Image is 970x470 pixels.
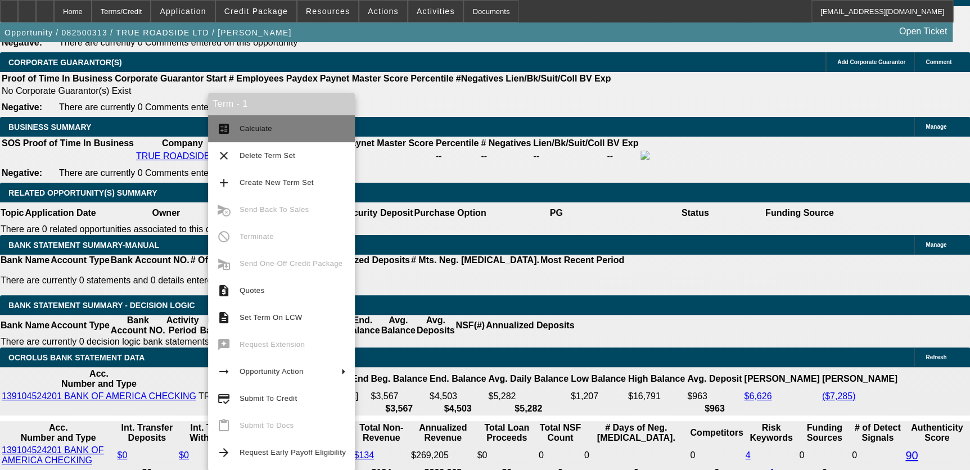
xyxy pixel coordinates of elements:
span: There are currently 0 Comments entered on this opportunity [59,102,297,112]
td: 0 [538,445,583,466]
b: Paynet Master Score [345,138,433,148]
a: 90 [905,449,918,462]
td: -- [533,150,605,162]
th: Bank Account NO. [110,255,190,266]
span: Opportunity Action [240,367,304,376]
span: BANK STATEMENT SUMMARY-MANUAL [8,241,159,250]
span: OCROLUS BANK STATEMENT DATA [8,353,145,362]
th: Funding Sources [798,422,850,444]
th: PG [486,202,625,224]
th: Total Loan Proceeds [476,422,536,444]
b: Lien/Bk/Suit/Coll [506,74,577,83]
p: There are currently 0 statements and 0 details entered on this opportunity [1,275,624,286]
td: $0 [476,445,536,466]
button: Credit Package [216,1,296,22]
td: $3,567 [370,391,427,402]
th: Security Deposit [341,202,413,224]
a: 139104524201 BANK OF AMERICA CHECKING [2,445,103,465]
b: Percentile [436,138,479,148]
td: $963 [687,391,742,402]
th: Annualized Revenue [410,422,476,444]
th: Avg. Deposit [687,368,742,390]
th: Owner [97,202,236,224]
th: Annualized Deposits [321,255,410,266]
th: Risk Keywords [745,422,797,444]
span: Actions [368,7,399,16]
a: TRUE ROADSIDE LTD [136,151,229,161]
th: Account Type [50,315,110,336]
span: Comment [926,59,951,65]
td: 0 [689,445,743,466]
a: $0 [118,450,128,460]
span: Calculate [240,124,272,133]
th: # Mts. Neg. [MEDICAL_DATA]. [410,255,540,266]
a: $134 [354,450,374,460]
mat-icon: description [217,311,231,324]
td: TRUE ROADSIDE LTD [198,391,292,402]
b: Company [162,138,203,148]
b: Paydex [286,74,318,83]
th: Acc. Number and Type [1,422,116,444]
th: Most Recent Period [540,255,625,266]
b: # Employees [229,74,284,83]
span: Opportunity / 082500313 / TRUE ROADSIDE LTD / [PERSON_NAME] [4,28,292,37]
mat-icon: arrow_right_alt [217,365,231,378]
span: Refresh [926,354,946,360]
span: Bank Statement Summary - Decision Logic [8,301,195,310]
a: 139104524201 BANK OF AMERICA CHECKING [2,391,196,401]
span: Set Term On LCW [240,313,302,322]
th: Sum of the Total NSF Count and Total Overdraft Fee Count from Ocrolus [538,422,583,444]
span: Delete Term Set [240,151,295,160]
div: -- [345,151,433,161]
b: Paynet Master Score [320,74,408,83]
div: -- [481,151,531,161]
th: $5,282 [488,403,569,414]
span: Manage [926,242,946,248]
td: $5,282 [488,391,569,402]
td: 0 [584,445,688,466]
mat-icon: clear [217,149,231,162]
th: Int. Transfer Withdrawals [178,422,254,444]
button: Activities [408,1,463,22]
th: Avg. Balance [380,315,416,336]
th: Annualized Deposits [485,315,575,336]
th: High Balance [628,368,685,390]
span: Credit Package [224,7,288,16]
th: Purchase Option [413,202,486,224]
span: Create New Term Set [240,178,314,187]
th: Int. Transfer Deposits [117,422,178,444]
b: #Negatives [456,74,504,83]
mat-icon: credit_score [217,392,231,405]
a: 4 [745,450,750,460]
mat-icon: arrow_forward [217,446,231,459]
th: $963 [687,403,742,414]
th: Low Balance [570,368,626,390]
button: Resources [297,1,358,22]
span: Manage [926,124,946,130]
a: $0 [179,450,189,460]
span: Resources [306,7,350,16]
th: # Of Periods [190,255,244,266]
th: Competitors [689,422,743,444]
th: $3,567 [370,403,427,414]
th: Bank Account NO. [110,315,166,336]
th: Account Type [50,255,110,266]
button: Application [151,1,214,22]
th: # of Detect Signals [851,422,904,444]
button: Actions [359,1,407,22]
span: BUSINESS SUMMARY [8,123,91,132]
td: 0 [851,445,904,466]
td: 0 [798,445,850,466]
span: Add Corporate Guarantor [837,59,905,65]
b: Percentile [410,74,453,83]
a: ($7,285) [822,391,856,401]
th: Avg. Deposits [416,315,455,336]
th: Beg. Balance [370,368,427,390]
b: Corporate Guarantor [115,74,204,83]
td: No Corporate Guarantor(s) Exist [1,85,616,97]
th: SOS [1,138,21,149]
span: Application [160,7,206,16]
th: [PERSON_NAME] [743,368,820,390]
mat-icon: calculate [217,122,231,135]
th: Application Date [24,202,96,224]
